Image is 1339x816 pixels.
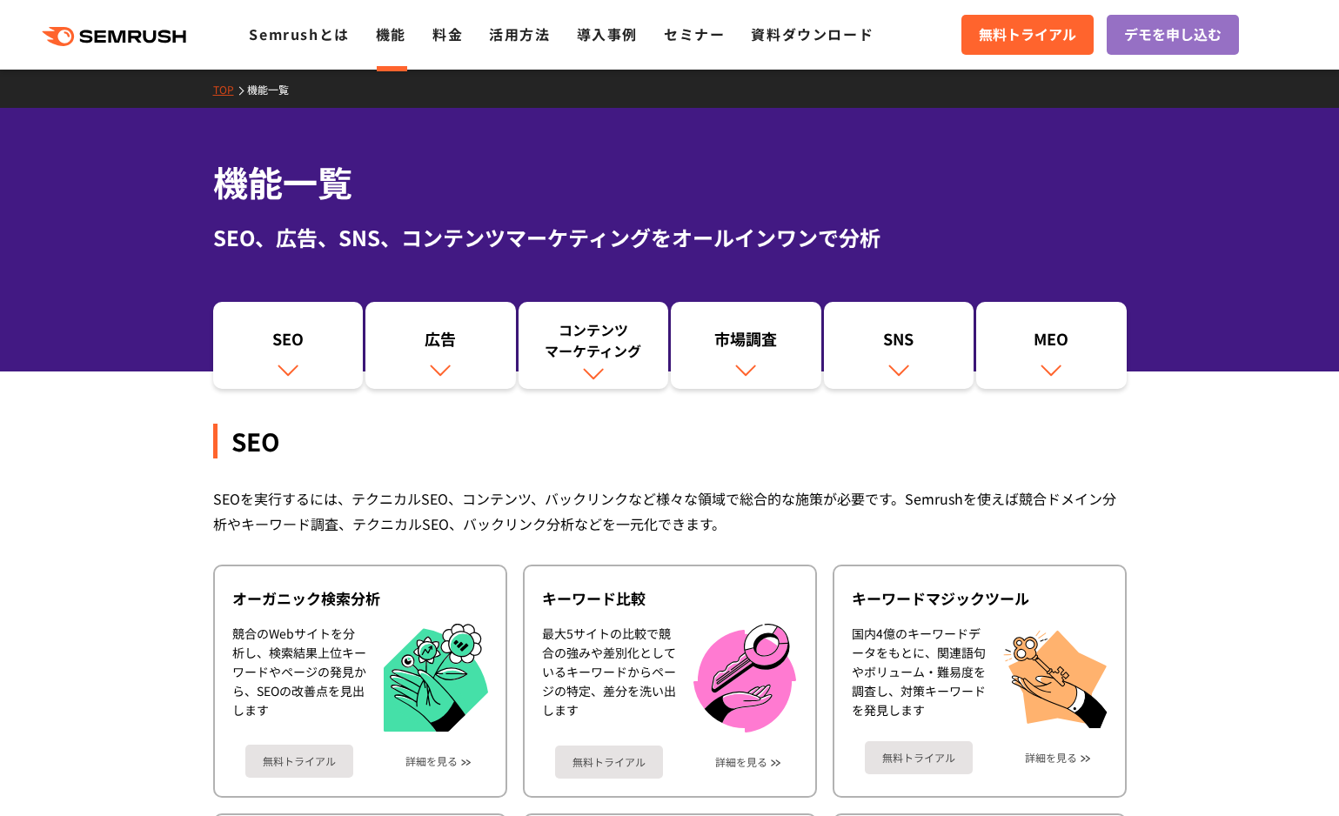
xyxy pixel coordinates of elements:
div: キーワードマジックツール [852,588,1108,609]
div: 国内4億のキーワードデータをもとに、関連語句やボリューム・難易度を調査し、対策キーワードを発見します [852,624,986,728]
a: コンテンツマーケティング [519,302,669,389]
span: 無料トライアル [979,23,1076,46]
a: 料金 [432,23,463,44]
div: コンテンツ マーケティング [527,319,660,361]
a: 活用方法 [489,23,550,44]
div: MEO [985,328,1118,358]
a: 市場調査 [671,302,821,389]
a: 詳細を見る [1025,752,1077,764]
a: 無料トライアル [865,741,973,774]
img: オーガニック検索分析 [384,624,488,732]
div: SEO [213,424,1127,458]
div: SEO、広告、SNS、コンテンツマーケティングをオールインワンで分析 [213,222,1127,253]
a: 詳細を見る [405,755,458,767]
img: キーワードマジックツール [1003,624,1108,728]
a: 無料トライアル [245,745,353,778]
div: SNS [833,328,966,358]
a: 詳細を見る [715,756,767,768]
h1: 機能一覧 [213,157,1127,208]
a: TOP [213,82,247,97]
div: 広告 [374,328,507,358]
a: 導入事例 [577,23,638,44]
div: SEO [222,328,355,358]
div: キーワード比較 [542,588,798,609]
div: 最大5サイトの比較で競合の強みや差別化としているキーワードからページの特定、差分を洗い出します [542,624,676,732]
div: 市場調査 [680,328,813,358]
a: 機能 [376,23,406,44]
a: 無料トライアル [555,746,663,779]
a: Semrushとは [249,23,349,44]
a: 無料トライアル [961,15,1094,55]
a: 資料ダウンロード [751,23,874,44]
a: SEO [213,302,364,389]
div: SEOを実行するには、テクニカルSEO、コンテンツ、バックリンクなど様々な領域で総合的な施策が必要です。Semrushを使えば競合ドメイン分析やキーワード調査、テクニカルSEO、バックリンク分析... [213,486,1127,537]
a: 広告 [365,302,516,389]
a: デモを申し込む [1107,15,1239,55]
a: SNS [824,302,974,389]
span: デモを申し込む [1124,23,1222,46]
div: 競合のWebサイトを分析し、検索結果上位キーワードやページの発見から、SEOの改善点を見出します [232,624,366,732]
div: オーガニック検索分析 [232,588,488,609]
a: MEO [976,302,1127,389]
a: 機能一覧 [247,82,302,97]
a: セミナー [664,23,725,44]
img: キーワード比較 [693,624,796,732]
